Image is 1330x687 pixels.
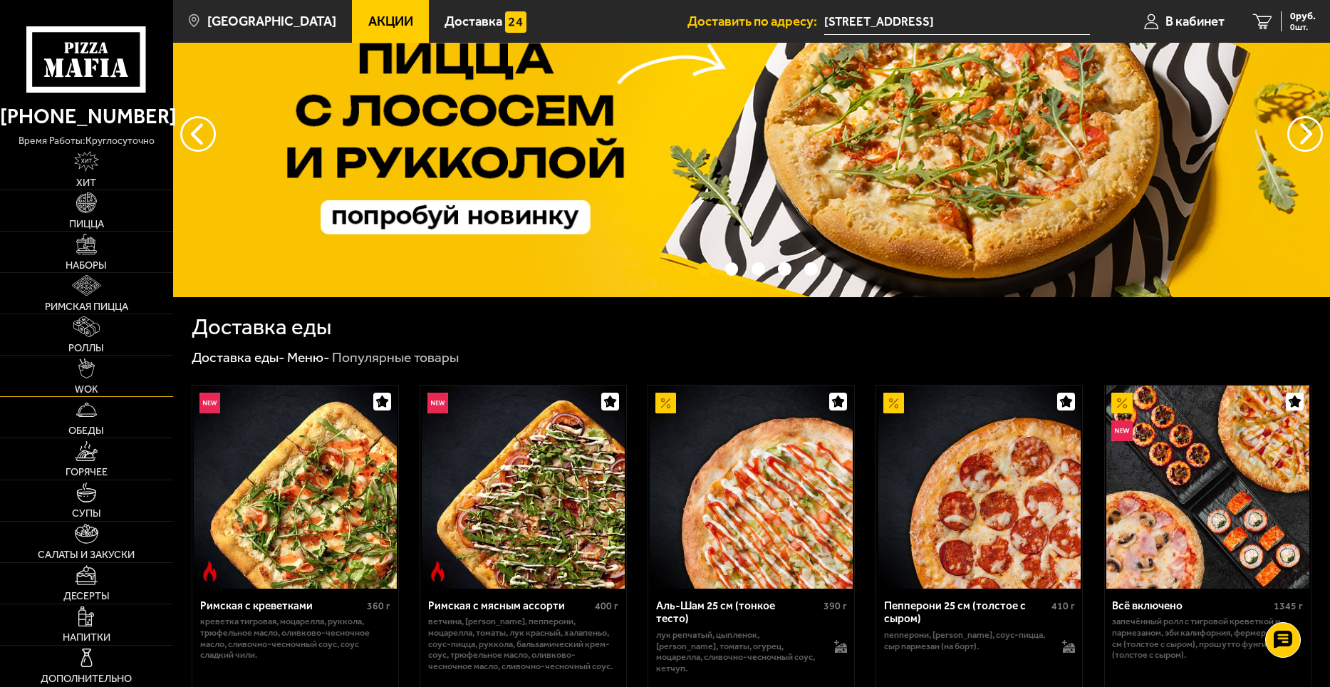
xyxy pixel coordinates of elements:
img: Новинка [427,393,448,413]
div: Римская с мясным ассорти [428,599,592,613]
span: Роллы [68,343,104,353]
a: АкционныйАль-Шам 25 см (тонкое тесто) [648,386,854,589]
img: Римская с креветками [194,386,397,589]
span: Салаты и закуски [38,549,135,559]
span: Наборы [66,260,107,270]
p: Запечённый ролл с тигровой креветкой и пармезаном, Эби Калифорния, Фермерская 25 см (толстое с сы... [1112,616,1303,660]
button: точки переключения [752,262,765,276]
img: Новинка [1111,420,1132,441]
button: точки переключения [778,262,791,276]
div: Популярные товары [332,348,459,366]
input: Ваш адрес доставки [824,9,1090,35]
button: точки переключения [698,262,712,276]
span: В кабинет [1165,15,1225,29]
a: Доставка еды- [192,349,285,366]
button: следующий [180,116,216,152]
p: лук репчатый, цыпленок, [PERSON_NAME], томаты, огурец, моцарелла, сливочно-чесночный соус, кетчуп. [656,629,820,673]
div: Пепперони 25 см (толстое с сыром) [884,599,1048,626]
img: Акционный [655,393,676,413]
span: Горячее [66,467,108,477]
button: предыдущий [1287,116,1323,152]
img: Острое блюдо [427,561,448,582]
span: Хит [76,177,96,187]
button: точки переключения [804,262,818,276]
a: АкционныйПепперони 25 см (толстое с сыром) [876,386,1082,589]
span: [GEOGRAPHIC_DATA] [207,15,336,29]
p: ветчина, [PERSON_NAME], пепперони, моцарелла, томаты, лук красный, халапеньо, соус-пицца, руккола... [428,616,619,671]
img: Острое блюдо [199,561,220,582]
span: Супы [72,508,101,518]
button: точки переключения [725,262,739,276]
span: Доставка [445,15,502,29]
span: 400 г [595,600,618,612]
span: Акции [368,15,413,29]
a: Меню- [287,349,330,366]
img: Пепперони 25 см (толстое с сыром) [878,386,1081,589]
span: Римская пицца [45,301,128,311]
p: пепперони, [PERSON_NAME], соус-пицца, сыр пармезан (на борт). [884,629,1048,651]
h1: Доставка еды [192,316,331,338]
img: Всё включено [1106,386,1309,589]
a: НовинкаОстрое блюдоРимская с мясным ассорти [420,386,626,589]
span: Дополнительно [41,673,132,683]
span: 360 г [367,600,390,612]
span: 410 г [1051,600,1075,612]
img: Римская с мясным ассорти [422,386,625,589]
span: Напитки [63,632,110,642]
span: 1345 г [1274,600,1303,612]
span: 390 г [824,600,847,612]
span: 0 руб. [1290,11,1316,21]
div: Римская с креветками [200,599,364,613]
img: Акционный [1111,393,1132,413]
a: АкционныйНовинкаВсё включено [1105,386,1311,589]
img: 15daf4d41897b9f0e9f617042186c801.svg [505,11,526,32]
p: креветка тигровая, моцарелла, руккола, трюфельное масло, оливково-чесночное масло, сливочно-чесно... [200,616,391,660]
div: Аль-Шам 25 см (тонкое тесто) [656,599,820,626]
img: Аль-Шам 25 см (тонкое тесто) [650,386,853,589]
span: WOK [75,384,98,394]
a: НовинкаОстрое блюдоРимская с креветками [192,386,398,589]
span: Обеды [68,425,104,435]
span: Доставить по адресу: [687,15,824,29]
img: Новинка [199,393,220,413]
div: Всё включено [1112,599,1270,613]
img: Акционный [883,393,904,413]
span: Десерты [63,591,110,601]
span: 0 шт. [1290,23,1316,31]
span: Пицца [69,219,104,229]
